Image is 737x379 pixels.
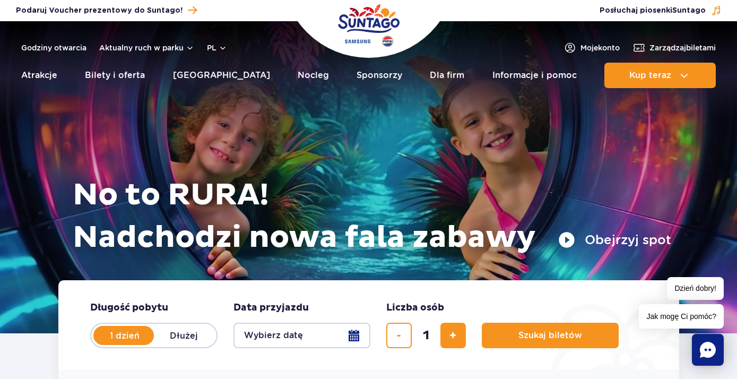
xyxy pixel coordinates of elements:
a: Zarządzajbiletami [632,41,716,54]
button: Kup teraz [604,63,716,88]
a: Informacje i pomoc [492,63,577,88]
button: Posłuchaj piosenkiSuntago [600,5,722,16]
a: Podaruj Voucher prezentowy do Suntago! [16,3,197,18]
span: Jak mogę Ci pomóc? [639,304,724,329]
button: Wybierz datę [233,323,370,348]
a: Dla firm [430,63,464,88]
span: Kup teraz [629,71,671,80]
a: Sponsorzy [357,63,402,88]
span: Podaruj Voucher prezentowy do Suntago! [16,5,183,16]
span: Data przyjazdu [233,302,309,314]
h1: No to RURA! Nadchodzi nowa fala zabawy [73,174,671,259]
div: Chat [692,334,724,366]
a: Nocleg [298,63,329,88]
a: Bilety i oferta [85,63,145,88]
span: Suntago [672,7,706,14]
span: Posłuchaj piosenki [600,5,706,16]
span: Liczba osób [386,302,444,314]
button: Obejrzyj spot [558,231,671,248]
span: Szukaj biletów [518,331,582,340]
button: pl [207,42,227,53]
span: Zarządzaj biletami [649,42,716,53]
label: Dłużej [154,324,214,347]
a: Atrakcje [21,63,57,88]
button: Aktualny ruch w parku [99,44,194,52]
button: usuń bilet [386,323,412,348]
a: [GEOGRAPHIC_DATA] [173,63,270,88]
a: Mojekonto [563,41,620,54]
span: Dzień dobry! [667,277,724,300]
span: Moje konto [580,42,620,53]
button: Szukaj biletów [482,323,619,348]
button: dodaj bilet [440,323,466,348]
input: liczba biletów [413,323,439,348]
form: Planowanie wizyty w Park of Poland [58,280,679,369]
span: Długość pobytu [90,302,168,314]
label: 1 dzień [94,324,155,347]
a: Godziny otwarcia [21,42,86,53]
